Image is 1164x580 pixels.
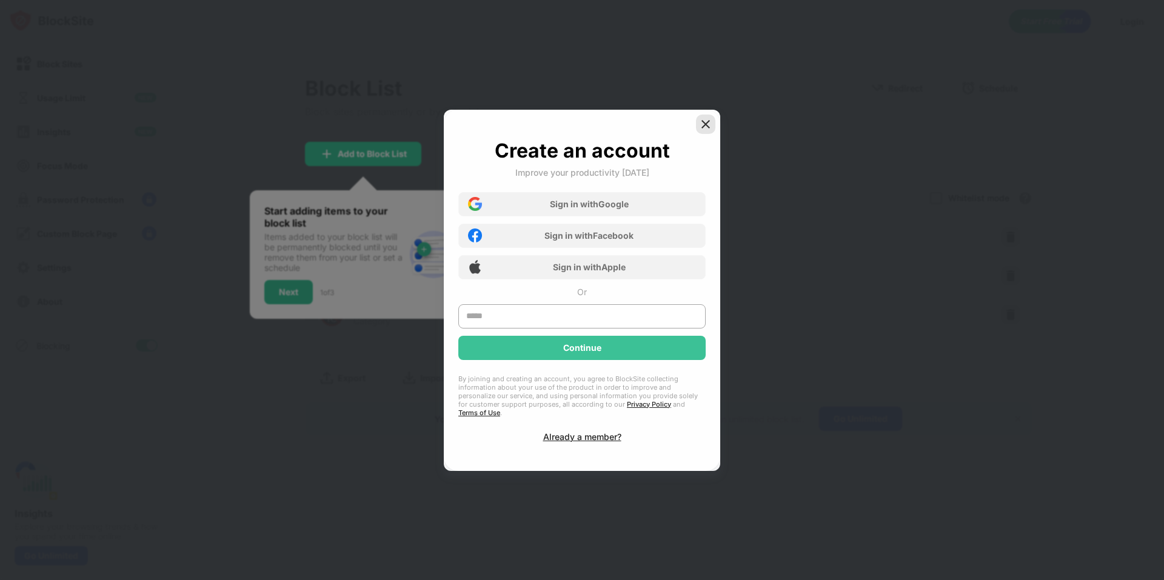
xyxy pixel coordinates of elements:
[550,199,629,209] div: Sign in with Google
[577,287,587,297] div: Or
[458,408,500,417] a: Terms of Use
[495,139,670,162] div: Create an account
[468,260,482,274] img: apple-icon.png
[458,375,706,417] div: By joining and creating an account, you agree to BlockSite collecting information about your use ...
[563,343,601,353] div: Continue
[544,230,634,241] div: Sign in with Facebook
[553,262,626,272] div: Sign in with Apple
[468,228,482,242] img: facebook-icon.png
[543,432,621,442] div: Already a member?
[515,167,649,178] div: Improve your productivity [DATE]
[627,400,671,408] a: Privacy Policy
[468,197,482,211] img: google-icon.png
